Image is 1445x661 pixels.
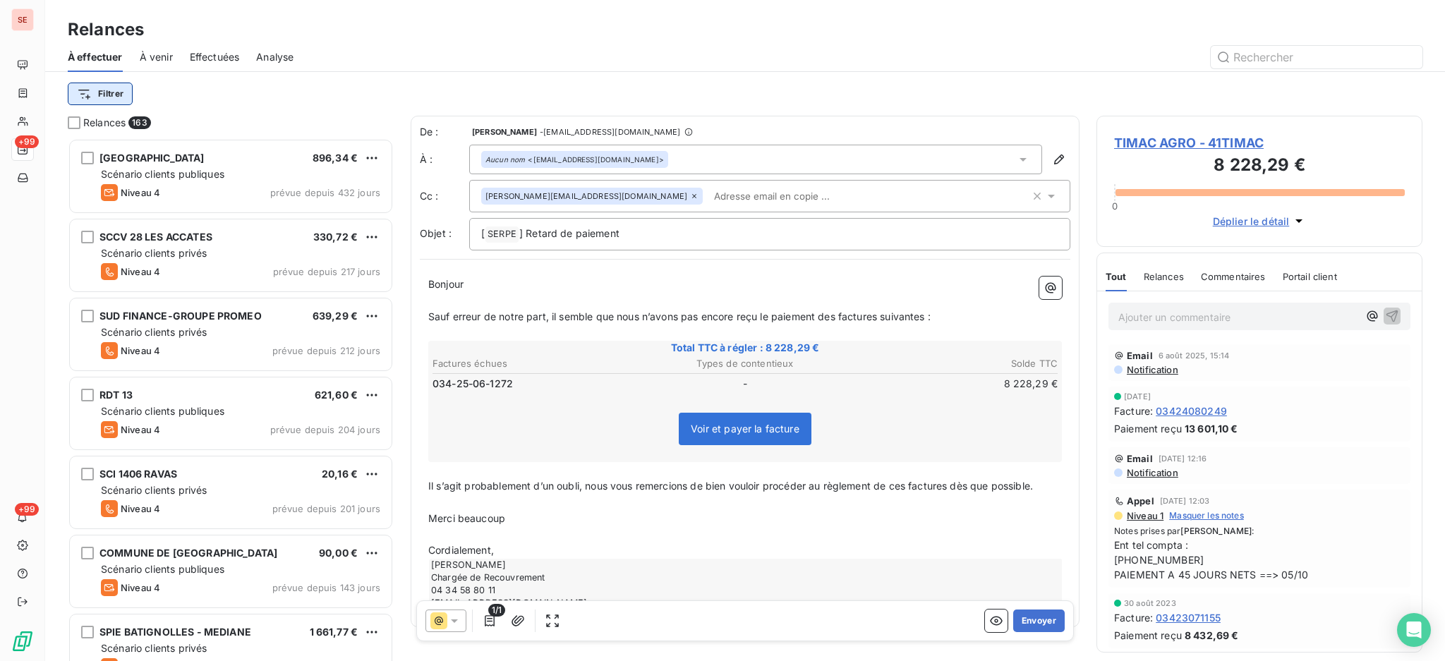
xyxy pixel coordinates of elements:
[1114,610,1153,625] span: Facture :
[1127,350,1153,361] span: Email
[68,17,144,42] h3: Relances
[101,405,224,417] span: Scénario clients publiques
[121,187,160,198] span: Niveau 4
[121,582,160,593] span: Niveau 4
[428,480,1033,492] span: Il s’agit probablement d’un oubli, nous vous remercions de bien vouloir procéder au règlement de ...
[1125,510,1163,521] span: Niveau 1
[99,626,251,638] span: SPIE BATIGNOLLES - MEDIANE
[1211,46,1422,68] input: Rechercher
[11,630,34,653] img: Logo LeanPay
[68,50,123,64] span: À effectuer
[1114,152,1405,181] h3: 8 228,29 €
[310,626,358,638] span: 1 661,77 €
[270,424,380,435] span: prévue depuis 204 jours
[313,310,358,322] span: 639,29 €
[272,503,380,514] span: prévue depuis 201 jours
[272,582,380,593] span: prévue depuis 143 jours
[691,423,799,435] span: Voir et payer la facture
[428,512,505,524] span: Merci beaucoup
[83,116,126,130] span: Relances
[313,152,358,164] span: 896,34 €
[1159,351,1230,360] span: 6 août 2025, 15:14
[708,186,871,207] input: Adresse email en copie ...
[1114,525,1405,538] span: Notes prises par :
[1114,421,1182,436] span: Paiement reçu
[641,356,850,371] th: Types de contentieux
[99,310,262,322] span: SUD FINANCE-GROUPE PROMEO
[121,424,160,435] span: Niveau 4
[1127,495,1154,507] span: Appel
[1156,610,1221,625] span: 03423071155
[128,116,150,129] span: 163
[1114,133,1405,152] span: TIMAC AGRO - 41TIMAC
[485,154,664,164] div: <[EMAIL_ADDRESS][DOMAIN_NAME]>
[101,326,207,338] span: Scénario clients privés
[99,231,212,243] span: SCCV 28 LES ACCATES
[99,468,177,480] span: SCI 1406 RAVAS
[140,50,173,64] span: À venir
[485,226,519,243] span: SERPE
[1169,509,1244,522] span: Masquer les notes
[273,266,380,277] span: prévue depuis 217 jours
[1125,467,1178,478] span: Notification
[1013,610,1065,632] button: Envoyer
[11,138,33,161] a: +99
[428,310,931,322] span: Sauf erreur de notre part, il semble que nous n’avons pas encore reçu le paiement des factures su...
[101,168,224,180] span: Scénario clients publiques
[472,128,537,136] span: [PERSON_NAME]
[99,152,205,164] span: [GEOGRAPHIC_DATA]
[315,389,358,401] span: 621,60 €
[121,345,160,356] span: Niveau 4
[272,345,380,356] span: prévue depuis 212 jours
[1283,271,1337,282] span: Portail client
[101,484,207,496] span: Scénario clients privés
[1112,200,1118,212] span: 0
[428,278,464,290] span: Bonjour
[1114,404,1153,418] span: Facture :
[101,563,224,575] span: Scénario clients publiques
[1114,628,1182,643] span: Paiement reçu
[1209,213,1311,229] button: Déplier le détail
[850,356,1058,371] th: Solde TTC
[99,547,277,559] span: COMMUNE DE [GEOGRAPHIC_DATA]
[488,604,505,617] span: 1/1
[1160,497,1210,505] span: [DATE] 12:03
[641,376,850,392] td: -
[540,128,680,136] span: - [EMAIL_ADDRESS][DOMAIN_NAME]
[485,192,687,200] span: [PERSON_NAME][EMAIL_ADDRESS][DOMAIN_NAME]
[1397,613,1431,647] div: Open Intercom Messenger
[433,377,513,391] span: 034-25-06-1272
[430,341,1060,355] span: Total TTC à régler : 8 228,29 €
[1106,271,1127,282] span: Tout
[1201,271,1266,282] span: Commentaires
[1144,271,1184,282] span: Relances
[101,247,207,259] span: Scénario clients privés
[1180,526,1252,536] span: [PERSON_NAME]
[1124,392,1151,401] span: [DATE]
[190,50,240,64] span: Effectuées
[1114,538,1405,582] span: Ent tel compta : [PHONE_NUMBER] PAIEMENT A 45 JOURS NETS ==> 05/10
[1159,454,1207,463] span: [DATE] 12:16
[1213,214,1290,229] span: Déplier le détail
[481,227,485,239] span: [
[15,135,39,148] span: +99
[1185,421,1238,436] span: 13 601,10 €
[121,266,160,277] span: Niveau 4
[420,152,469,166] label: À :
[322,468,358,480] span: 20,16 €
[99,389,133,401] span: RDT 13
[850,376,1058,392] td: 8 228,29 €
[270,187,380,198] span: prévue depuis 432 jours
[1125,364,1178,375] span: Notification
[15,503,39,516] span: +99
[1156,404,1227,418] span: 03424080249
[121,503,160,514] span: Niveau 4
[256,50,294,64] span: Analyse
[313,231,358,243] span: 330,72 €
[101,642,207,654] span: Scénario clients privés
[68,83,133,105] button: Filtrer
[1124,599,1176,607] span: 30 août 2023
[1127,453,1153,464] span: Email
[420,227,452,239] span: Objet :
[428,544,494,556] span: Cordialement,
